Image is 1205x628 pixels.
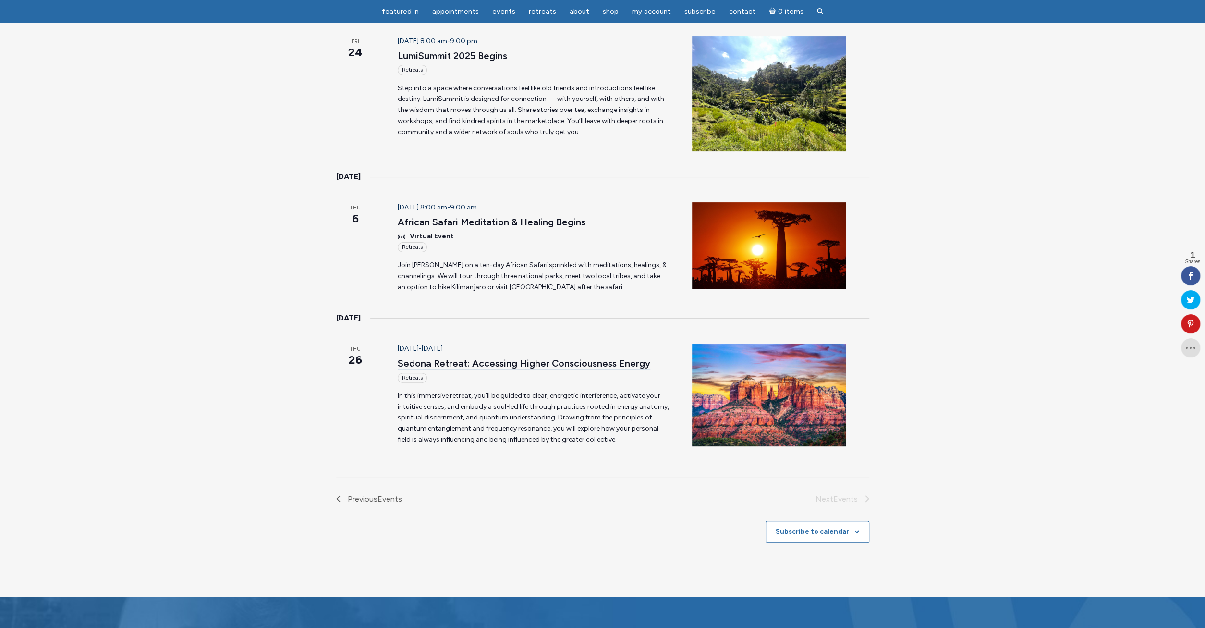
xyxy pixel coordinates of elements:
[626,2,677,21] a: My Account
[684,7,716,16] span: Subscribe
[529,7,556,16] span: Retreats
[523,2,562,21] a: Retreats
[336,171,361,183] time: [DATE]
[398,37,477,45] time: -
[377,494,402,504] span: Events
[398,357,650,369] a: Sedona Retreat: Accessing Higher Consciousness Energy
[564,2,595,21] a: About
[336,210,375,227] span: 6
[570,7,589,16] span: About
[398,37,447,45] span: [DATE] 8:00 am
[1185,251,1200,259] span: 1
[398,242,427,252] div: Retreats
[382,7,419,16] span: featured in
[723,2,761,21] a: Contact
[763,1,809,21] a: Cart0 items
[398,260,669,293] p: Join [PERSON_NAME] on a ten-day African Safari sprinkled with meditations, healings, & channeling...
[769,7,778,16] i: Cart
[398,373,427,383] div: Retreats
[492,7,515,16] span: Events
[487,2,521,21] a: Events
[398,83,669,137] p: Step into a space where conversations feel like old friends and introductions feel like destiny. ...
[336,352,375,368] span: 26
[336,312,361,324] time: [DATE]
[422,345,443,353] span: [DATE]
[692,344,846,446] img: Sedona-Arizona
[336,4,869,446] div: List of Events
[632,7,671,16] span: My Account
[450,37,477,45] span: 9:00 pm
[432,7,479,16] span: Appointments
[348,493,402,505] span: Previous
[398,203,477,211] time: -
[376,2,425,21] a: featured in
[603,7,619,16] span: Shop
[336,38,375,46] span: Fri
[729,7,755,16] span: Contact
[398,65,427,75] div: Retreats
[336,493,402,505] a: Previous Events
[398,391,669,445] p: In this immersive retreat, you’ll be guided to clear, energetic interference, activate your intui...
[450,203,477,211] span: 9:00 am
[398,203,447,211] span: [DATE] 8:00 am
[597,2,624,21] a: Shop
[398,345,443,353] time: -
[398,50,507,62] a: LumiSummit 2025 Begins
[778,8,803,15] span: 0 items
[409,231,453,242] span: Virtual Event
[336,204,375,212] span: Thu
[398,216,585,228] a: African Safari Meditation & Healing Begins
[336,345,375,354] span: Thu
[1185,259,1200,264] span: Shares
[692,202,846,289] img: Baobab-Tree-Sunset-JBM
[679,2,721,21] a: Subscribe
[776,528,849,536] button: Subscribe to calendar
[398,345,419,353] span: [DATE]
[336,44,375,61] span: 24
[692,36,846,151] img: JBM Bali Rice Fields 2
[426,2,485,21] a: Appointments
